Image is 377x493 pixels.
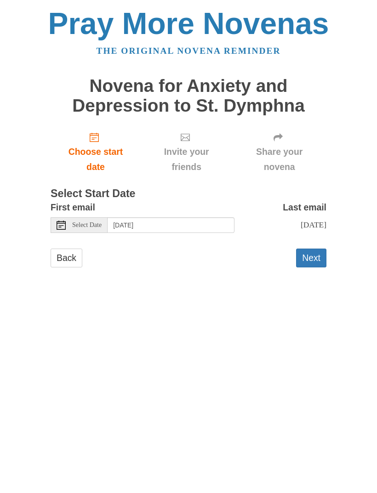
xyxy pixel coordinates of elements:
label: First email [51,200,95,215]
span: Choose start date [60,144,131,175]
h3: Select Start Date [51,188,326,200]
h1: Novena for Anxiety and Depression to St. Dymphna [51,76,326,115]
button: Next [296,249,326,267]
span: Invite your friends [150,144,223,175]
a: Pray More Novenas [48,6,329,40]
span: Share your novena [241,144,317,175]
a: Choose start date [51,125,141,179]
a: The original novena reminder [97,46,281,56]
div: Click "Next" to confirm your start date first. [141,125,232,179]
div: Click "Next" to confirm your start date first. [232,125,326,179]
label: Last email [283,200,326,215]
span: Select Date [72,222,102,228]
span: [DATE] [301,220,326,229]
a: Back [51,249,82,267]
